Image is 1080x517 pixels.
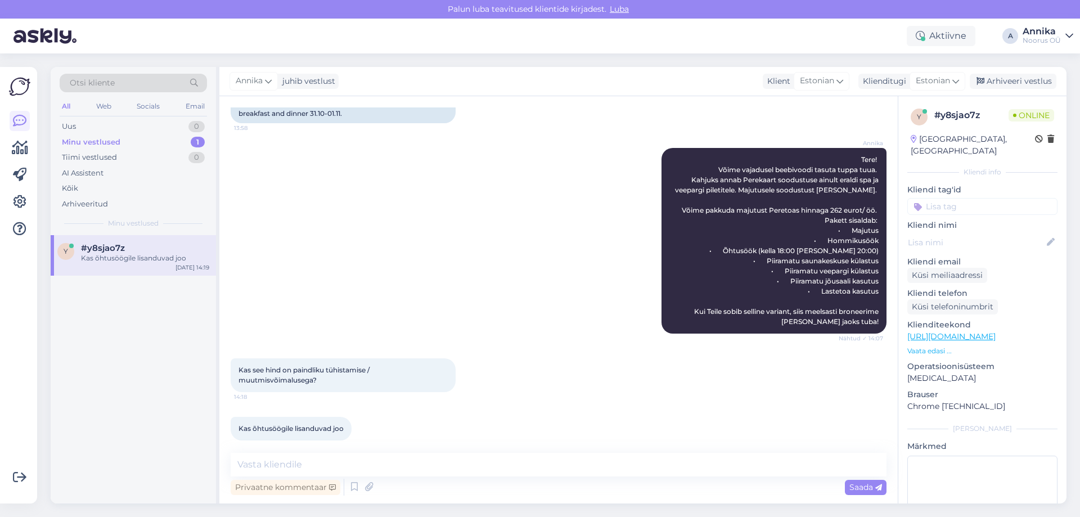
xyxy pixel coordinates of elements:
div: 0 [188,121,205,132]
span: #y8sjao7z [81,243,125,253]
div: Kõik [62,183,78,194]
span: Saada [849,482,882,492]
p: Kliendi tag'id [907,184,1057,196]
div: Minu vestlused [62,137,120,148]
div: Tiimi vestlused [62,152,117,163]
div: AI Assistent [62,168,103,179]
p: Kliendi nimi [907,219,1057,231]
div: Privaatne kommentaar [231,480,340,495]
div: [GEOGRAPHIC_DATA], [GEOGRAPHIC_DATA] [911,133,1035,157]
span: Luba [606,4,632,14]
div: Annika [1023,27,1061,36]
div: Noorus OÜ [1023,36,1061,45]
span: Online [1009,109,1054,122]
div: Uus [62,121,76,132]
p: [MEDICAL_DATA] [907,372,1057,384]
div: Arhiveeri vestlus [970,74,1056,89]
span: 13:58 [234,124,276,132]
span: Minu vestlused [108,218,159,228]
img: Askly Logo [9,76,30,97]
span: 14:19 [234,441,276,449]
p: Klienditeekond [907,319,1057,331]
p: Brauser [907,389,1057,401]
div: Arhiveeritud [62,199,108,210]
span: y [64,247,68,255]
div: Küsi telefoninumbrit [907,299,998,314]
p: Operatsioonisüsteem [907,361,1057,372]
div: # y8sjao7z [934,109,1009,122]
span: Kas see hind on paindliku tühistamise / muutmisvõimalusega? [238,366,371,384]
div: juhib vestlust [278,75,335,87]
div: Email [183,99,207,114]
span: y [917,113,921,121]
div: 0 [188,152,205,163]
a: [URL][DOMAIN_NAME] [907,331,996,341]
span: Nähtud ✓ 14:07 [839,334,883,343]
span: Annika [841,139,883,147]
div: 1 [191,137,205,148]
p: Vaata edasi ... [907,346,1057,356]
input: Lisa tag [907,198,1057,215]
input: Lisa nimi [908,236,1045,249]
div: Klient [763,75,790,87]
p: Kliendi telefon [907,287,1057,299]
div: Web [94,99,114,114]
div: Kas õhtusöögile lisanduvad joo [81,253,209,263]
div: Klienditugi [858,75,906,87]
span: Otsi kliente [70,77,115,89]
div: [PERSON_NAME] [907,424,1057,434]
div: A [1002,28,1018,44]
p: Chrome [TECHNICAL_ID] [907,401,1057,412]
div: Aktiivne [907,26,975,46]
span: 14:18 [234,393,276,401]
div: [DATE] 14:19 [175,263,209,272]
span: Kas õhtusöögile lisanduvad joo [238,424,344,433]
div: All [60,99,73,114]
div: Küsi meiliaadressi [907,268,987,283]
span: Annika [236,75,263,87]
span: Estonian [916,75,950,87]
p: Märkmed [907,440,1057,452]
p: Kliendi email [907,256,1057,268]
span: Estonian [800,75,834,87]
a: AnnikaNoorus OÜ [1023,27,1073,45]
div: Kliendi info [907,167,1057,177]
div: Socials [134,99,162,114]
